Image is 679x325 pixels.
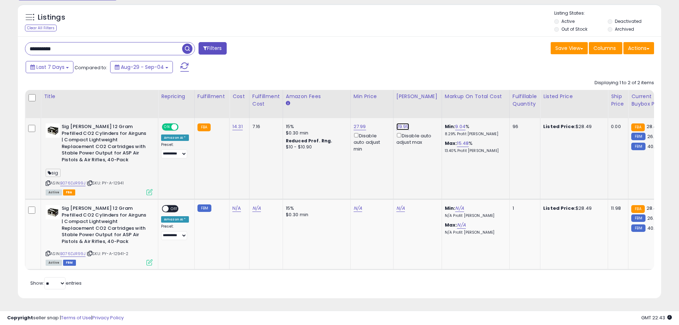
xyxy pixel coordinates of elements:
small: Amazon Fees. [286,100,290,107]
div: Preset: [161,142,189,158]
label: Out of Stock [561,26,587,32]
b: Listed Price: [543,205,576,212]
a: N/A [457,222,465,229]
span: 40.47 [647,143,660,150]
button: Last 7 Days [26,61,73,73]
p: 13.40% Profit [PERSON_NAME] [445,148,504,153]
b: Sig [PERSON_NAME] 12 Gram Prefilled CO2 Cylinders for Airguns | Compact Lightweight Replacement C... [62,123,148,165]
a: 15.48 [457,140,469,147]
div: Fulfillment Cost [252,93,280,108]
span: OFF [178,124,189,130]
div: 15% [286,123,345,130]
span: Show: entries [30,280,82,286]
b: Sig [PERSON_NAME] 12 Gram Prefilled CO2 Cylinders for Airguns | Compact Lightweight Replacement C... [62,205,148,247]
div: Cost [232,93,246,100]
span: 28.49 [647,123,660,130]
b: Max: [445,222,457,228]
b: Max: [445,140,457,147]
span: sig [46,169,61,177]
div: ASIN: [46,123,153,194]
div: Amazon AI * [161,134,189,141]
p: 8.29% Profit [PERSON_NAME] [445,132,504,137]
div: $28.49 [543,123,602,130]
span: FBA [63,189,75,195]
a: N/A [232,205,241,212]
div: Markup on Total Cost [445,93,506,100]
small: FBM [631,214,645,222]
div: 7.16 [252,123,277,130]
div: Current Buybox Price [631,93,668,108]
div: Listed Price [543,93,605,100]
span: 40.47 [647,225,660,232]
button: Columns [589,42,622,54]
div: Clear All Filters [25,25,57,31]
b: Listed Price: [543,123,576,130]
button: Filters [199,42,226,55]
span: OFF [169,206,180,212]
div: Displaying 1 to 2 of 2 items [595,80,654,86]
span: Columns [593,45,616,52]
a: 14.31 [232,123,243,130]
small: FBM [197,204,211,212]
span: 2025-09-12 22:43 GMT [641,314,672,321]
a: N/A [455,205,464,212]
a: N/A [396,205,405,212]
div: $0.30 min [286,212,345,218]
div: 96 [513,123,535,130]
div: ASIN: [46,205,153,265]
div: Repricing [161,93,191,100]
div: Fulfillable Quantity [513,93,537,108]
span: 26.99 [647,215,660,222]
div: Amazon AI * [161,216,189,223]
div: 11.98 [611,205,623,212]
span: Aug-29 - Sep-04 [121,64,164,71]
div: seller snap | | [7,315,124,321]
p: N/A Profit [PERSON_NAME] [445,213,504,218]
strong: Copyright [7,314,33,321]
h5: Listings [38,12,65,22]
a: Terms of Use [61,314,91,321]
th: The percentage added to the cost of goods (COGS) that forms the calculator for Min & Max prices. [442,90,509,118]
div: $0.30 min [286,130,345,136]
b: Min: [445,123,456,130]
span: All listings currently available for purchase on Amazon [46,189,62,195]
button: Save View [551,42,588,54]
b: Min: [445,205,456,212]
button: Aug-29 - Sep-04 [110,61,173,73]
span: All listings currently available for purchase on Amazon [46,260,62,266]
div: $28.49 [543,205,602,212]
label: Deactivated [615,18,642,24]
a: Privacy Policy [92,314,124,321]
div: Fulfillment [197,93,226,100]
div: Disable auto adjust max [396,132,436,146]
a: B076DJR99J [60,251,86,257]
a: N/A [252,205,261,212]
span: 28.49 [647,205,660,212]
a: N/A [354,205,362,212]
a: 27.99 [354,123,366,130]
p: Listing States: [554,10,661,17]
b: Reduced Prof. Rng. [286,138,333,144]
label: Archived [615,26,634,32]
div: 15% [286,205,345,212]
div: 0.00 [611,123,623,130]
small: FBA [197,123,211,131]
span: | SKU: PY-A-12941-2 [87,251,128,257]
span: FBM [63,260,76,266]
div: Title [44,93,155,100]
small: FBA [631,205,644,213]
span: Last 7 Days [36,64,65,71]
span: 26.99 [647,133,660,140]
div: $10 - $10.90 [286,144,345,150]
div: Amazon Fees [286,93,348,100]
a: B076DJR99J [60,180,86,186]
p: N/A Profit [PERSON_NAME] [445,230,504,235]
div: Preset: [161,224,189,240]
small: FBM [631,143,645,150]
div: [PERSON_NAME] [396,93,439,100]
div: Min Price [354,93,390,100]
span: Compared to: [74,64,107,71]
div: Disable auto adjust min [354,132,388,152]
img: 41aaFGsH4lL._SL40_.jpg [46,123,60,138]
img: 41aaFGsH4lL._SL40_.jpg [46,205,60,219]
